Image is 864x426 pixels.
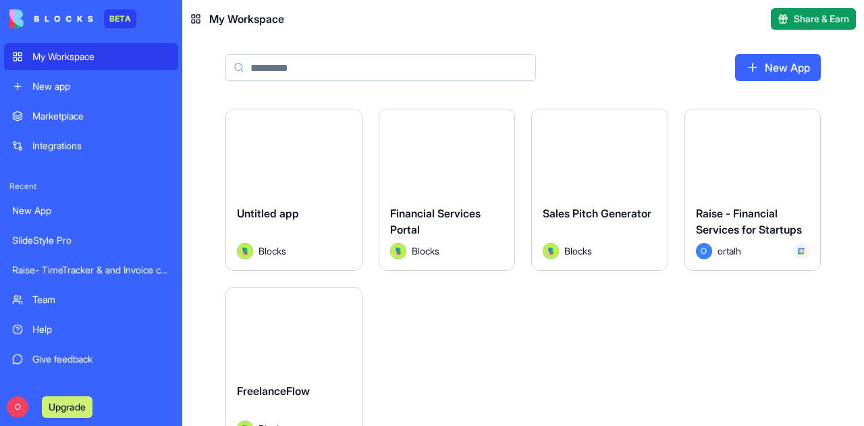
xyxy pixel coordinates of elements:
a: SlideStyle Pro [4,227,178,254]
div: New App [12,204,170,217]
a: Get Started [4,375,178,402]
span: Blocks [259,244,286,258]
div: Get Started [32,382,170,396]
a: Marketplace [4,103,178,130]
div: Raise- TimeTracker & and Invoice charges [12,263,170,277]
a: Raise- TimeTracker & and Invoice charges [4,257,178,284]
span: Blocks [412,244,439,258]
img: logo [9,9,93,28]
a: New App [4,197,178,224]
div: Team [32,293,170,307]
div: Give feedback [32,352,170,366]
img: GCal_x6vdih.svg [797,247,805,255]
a: Sales Pitch GeneratorAvatarBlocks [531,109,668,270]
span: Blocks [564,244,592,258]
span: Recent [4,181,178,192]
a: Give feedback [4,346,178,373]
a: Untitled appAvatarBlocks [225,109,362,270]
a: BETA [9,9,136,28]
button: Share & Earn [771,8,856,30]
span: Untitled app [237,207,299,220]
div: My Workspace [32,50,170,63]
img: Avatar [237,243,253,259]
span: FreelanceFlow [237,384,310,398]
a: Help [4,316,178,343]
a: New App [735,54,821,81]
span: Share & Earn [794,12,849,26]
span: O [7,396,28,418]
div: BETA [104,9,136,28]
a: Financial Services PortalAvatarBlocks [379,109,516,270]
div: Help [32,323,170,336]
button: Upgrade [42,396,92,418]
img: Avatar [543,243,559,259]
div: Integrations [32,139,170,153]
a: Team [4,286,178,313]
span: My Workspace [209,11,284,27]
span: ortalh [718,244,741,258]
span: O [696,243,712,259]
span: Sales Pitch Generator [543,207,651,220]
a: Integrations [4,132,178,159]
span: Raise - Financial Services for Startups [696,207,802,236]
div: New app [32,80,170,93]
a: My Workspace [4,43,178,70]
a: Upgrade [42,400,92,413]
span: Financial Services Portal [390,207,481,236]
div: SlideStyle Pro [12,234,170,247]
a: New app [4,73,178,100]
div: Marketplace [32,109,170,123]
img: Avatar [390,243,406,259]
a: Raise - Financial Services for StartupsOortalh [684,109,821,270]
